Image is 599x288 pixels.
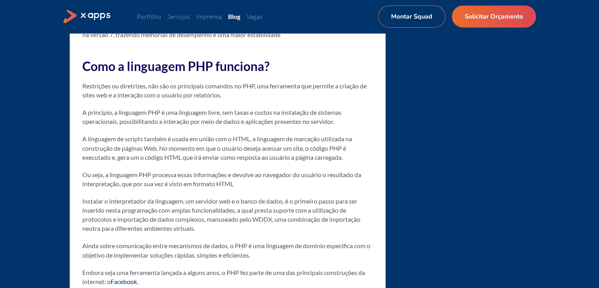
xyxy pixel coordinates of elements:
p: Ainda sobre comunicação entre mecanismos de dados, o PHP é uma linguagem de domínio específica co... [82,241,373,259]
a: Vagas [247,13,262,21]
p: A linguagem de scripts também é usada em união com o HTML, a linguagem de marcação utilizada na c... [82,134,373,162]
p: Embora seja uma ferramenta lançada a alguns anos, o PHP fez parte de uma das principais construçõ... [82,268,373,286]
a: Serviços [167,13,190,21]
a: Solicitar Orçamento [452,6,536,28]
a: Portfólio [137,13,161,21]
p: Ou seja, a linguagem PHP processa essas informações e devolve ao navegador do usuário o resultado... [82,170,373,188]
a: Montar Squad [378,6,445,28]
a: Imprensa [196,13,222,21]
a: Facebook [111,278,137,285]
strong: Como a linguagem PHP funciona? [82,58,269,74]
p: Instalar o interpretador da linguagem, um servidor web e o banco de dados, é o primeiro passo par... [82,196,373,233]
p: A princípio, a linguagem PHP é uma linguagem livre, sem taxas e custos na instalação de sistemas ... [82,108,373,126]
p: Restrições ou diretrizes, não são os principais comandos no PHP, uma ferramenta que permite a cri... [82,81,373,99]
a: Blog [228,13,240,20]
